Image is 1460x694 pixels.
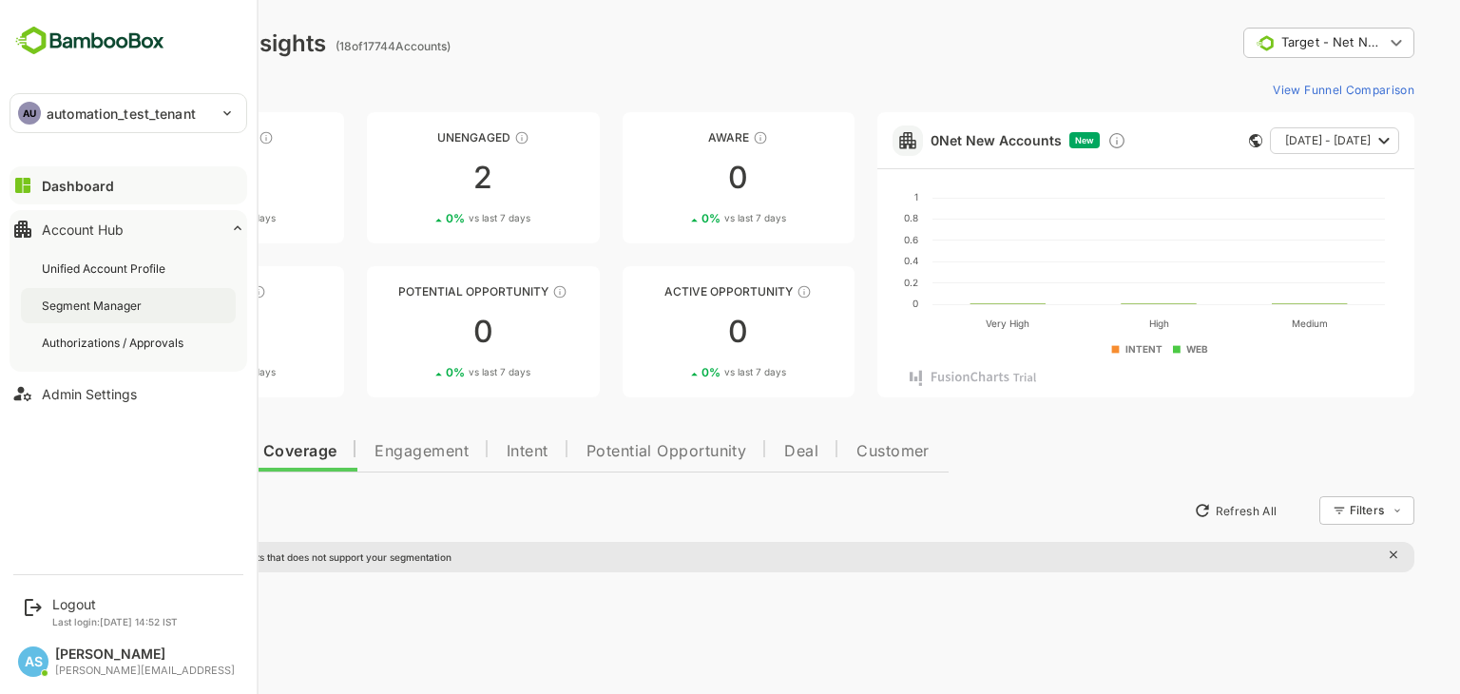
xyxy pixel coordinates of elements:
button: Dashboard [10,166,247,204]
a: UnreachedThese accounts have not been engaged with for a defined time period160%vs last 7 days [46,112,278,243]
div: AS [18,646,48,677]
div: Unreached [46,130,278,145]
div: 0 % [125,211,209,225]
span: [DATE] - [DATE] [1219,128,1304,153]
div: [PERSON_NAME][EMAIL_ADDRESS] [55,665,235,677]
ag: ( 18 of 17744 Accounts) [269,39,384,53]
div: AU [18,102,41,125]
div: 0 % [379,365,464,379]
div: Account Hub [42,222,124,238]
div: Engaged [46,284,278,299]
text: 0.6 [837,234,852,245]
span: vs last 7 days [658,365,720,379]
span: vs last 7 days [402,365,464,379]
p: Last login: [DATE] 14:52 IST [52,616,178,627]
span: New [1009,135,1028,145]
div: These accounts have open opportunities which might be at any of the Sales Stages [730,284,745,299]
text: 0.4 [837,255,852,266]
div: Segment Manager [42,298,145,314]
text: 0.2 [837,277,852,288]
div: These accounts have just entered the buying cycle and need further nurturing [686,130,701,145]
div: 2 [300,163,532,193]
div: Potential Opportunity [300,284,532,299]
button: View Funnel Comparison [1199,74,1348,105]
button: [DATE] - [DATE] [1203,127,1333,154]
div: 0 [300,317,532,347]
div: Active Opportunity [556,284,788,299]
div: Filters [1281,493,1348,528]
div: Filters [1283,503,1317,517]
a: Potential OpportunityThese accounts are MQAs and can be passed on to Inside Sales00%vs last 7 days [300,266,532,397]
div: 0 [46,317,278,347]
a: UnengagedThese accounts have not shown enough engagement and need nurturing20%vs last 7 days [300,112,532,243]
text: High [1082,318,1102,330]
p: There are global insights that does not support your segmentation [83,551,385,563]
div: This card does not support filter and segments [1182,134,1196,147]
div: 0 % [635,211,720,225]
div: 16 [46,163,278,193]
div: Unified Account Profile [42,260,169,277]
span: vs last 7 days [402,211,464,225]
span: Target - Net New [1215,35,1317,49]
div: Target - Net New [1190,34,1317,51]
div: Aware [556,130,788,145]
button: Refresh All [1119,495,1219,526]
button: Admin Settings [10,375,247,413]
div: Discover new ICP-fit accounts showing engagement — via intent surges, anonymous website visits, L... [1041,131,1060,150]
span: vs last 7 days [147,211,209,225]
p: automation_test_tenant [47,104,196,124]
a: 0Net New Accounts [864,132,995,148]
a: Active OpportunityThese accounts have open opportunities which might be at any of the Sales Stage... [556,266,788,397]
div: [PERSON_NAME] [55,646,235,663]
span: Engagement [308,444,402,459]
span: vs last 7 days [147,365,209,379]
div: Dashboard Insights [46,29,259,57]
div: 0 % [635,365,720,379]
div: These accounts have not been engaged with for a defined time period [192,130,207,145]
span: Deal [718,444,752,459]
div: These accounts are MQAs and can be passed on to Inside Sales [486,284,501,299]
div: 0 [556,317,788,347]
div: Unengaged [300,130,532,145]
a: AwareThese accounts have just entered the buying cycle and need further nurturing00%vs last 7 days [556,112,788,243]
div: Dashboard [42,178,114,194]
span: Potential Opportunity [520,444,681,459]
text: 0.8 [837,212,852,223]
div: Admin Settings [42,386,137,402]
button: Account Hub [10,210,247,248]
div: 0 % [379,211,464,225]
div: Authorizations / Approvals [42,335,187,351]
text: 1 [848,191,852,202]
span: Customer [790,444,863,459]
a: EngagedThese accounts are warm, further nurturing would qualify them to MQAs00%vs last 7 days [46,266,278,397]
div: 0 [556,163,788,193]
button: New Insights [46,493,184,528]
span: Data Quality and Coverage [65,444,270,459]
div: 0 % [125,365,209,379]
span: Intent [440,444,482,459]
text: 0 [846,298,852,309]
div: Target - Net New [1177,25,1348,62]
div: AUautomation_test_tenant [10,94,246,132]
div: These accounts have not shown enough engagement and need nurturing [448,130,463,145]
text: WEB [1120,343,1142,355]
span: vs last 7 days [658,211,720,225]
text: Very High [919,318,963,330]
img: BambooboxFullLogoMark.5f36c76dfaba33ec1ec1367b70bb1252.svg [10,23,170,59]
div: Logout [52,596,178,612]
div: These accounts are warm, further nurturing would qualify them to MQAs [184,284,200,299]
text: Medium [1224,318,1260,329]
